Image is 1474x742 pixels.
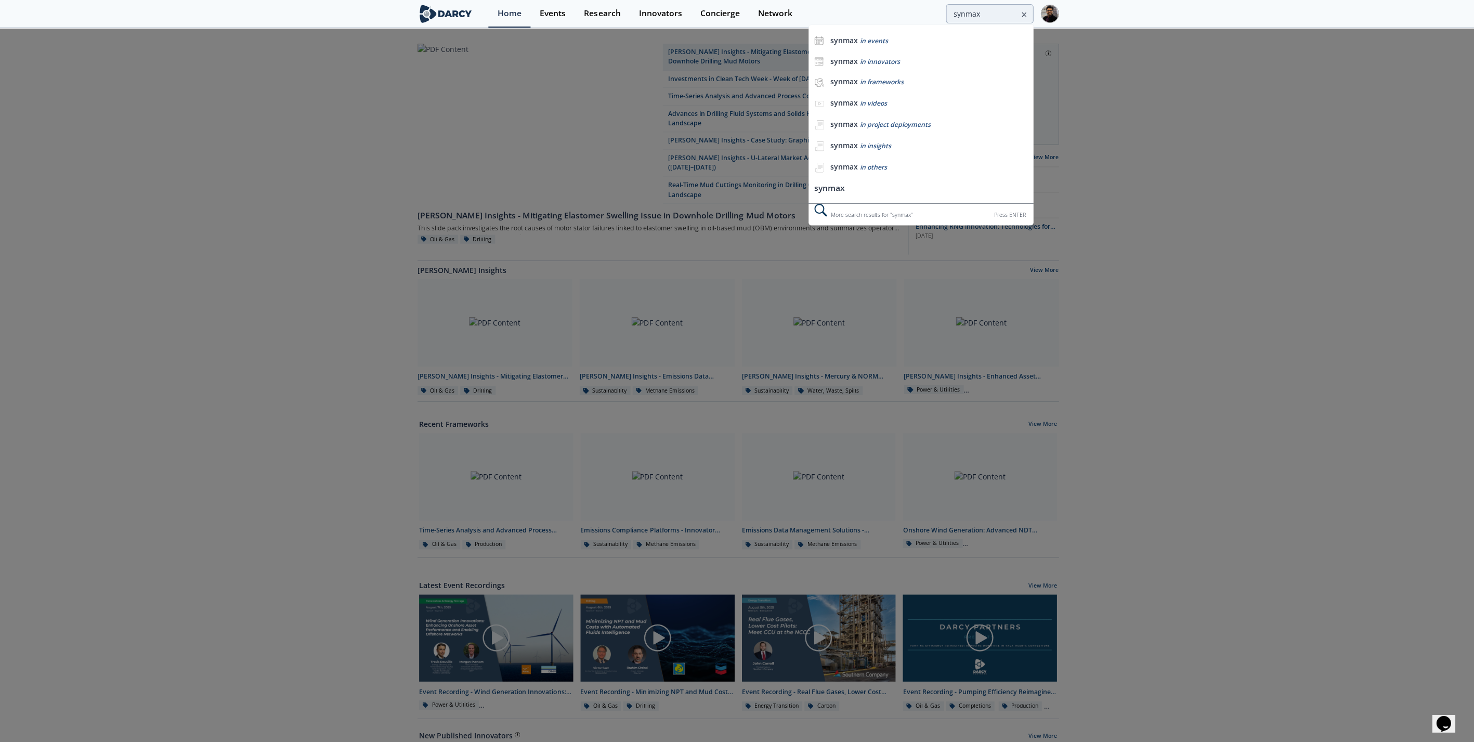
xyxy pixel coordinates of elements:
[699,9,739,18] div: Concierge
[829,35,856,45] b: synmax
[858,77,902,86] span: in frameworks
[813,36,823,45] img: icon
[858,36,886,45] span: in events
[858,120,929,129] span: in project deployments
[807,178,1032,198] li: synmax
[1039,5,1058,23] img: Profile
[829,56,856,66] b: synmax
[858,99,885,108] span: in videos
[858,57,898,66] span: in innovators
[539,9,565,18] div: Events
[497,9,521,18] div: Home
[829,76,856,86] b: synmax
[829,119,856,129] b: synmax
[638,9,681,18] div: Innovators
[829,162,856,172] b: synmax
[417,5,474,23] img: logo-wide.svg
[807,203,1032,225] div: More search results for " synmax "
[993,209,1025,220] div: Press ENTER
[1430,700,1464,732] iframe: chat widget
[858,163,885,172] span: in others
[858,141,890,150] span: in insights
[813,57,823,66] img: icon
[945,4,1032,23] input: Advanced Search
[829,98,856,108] b: synmax
[583,9,620,18] div: Research
[829,140,856,150] b: synmax
[757,9,791,18] div: Network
